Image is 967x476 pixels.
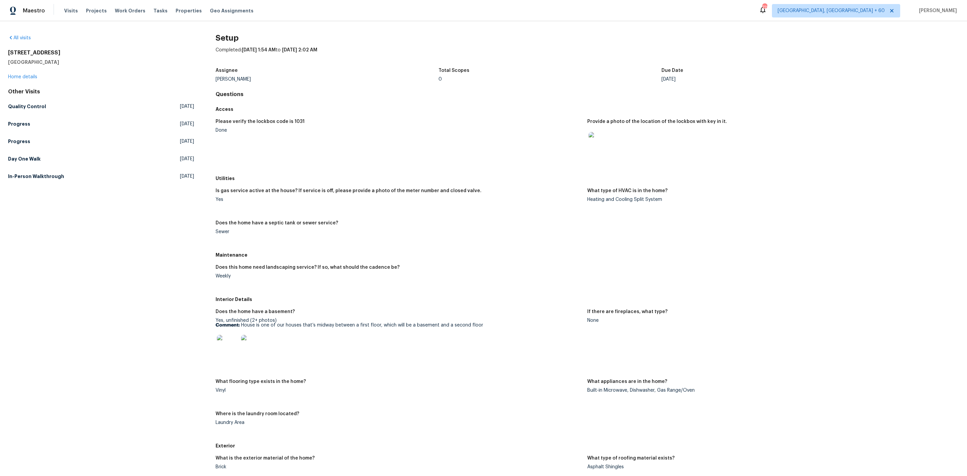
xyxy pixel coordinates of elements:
span: [DATE] [180,121,194,127]
h5: Exterior [216,442,959,449]
h5: Due Date [661,68,683,73]
h5: Interior Details [216,296,959,303]
h5: Does the home have a septic tank or sewer service? [216,221,338,225]
a: Quality Control[DATE] [8,100,194,113]
h2: [STREET_ADDRESS] [8,49,194,56]
h5: In-Person Walkthrough [8,173,64,180]
span: [DATE] [180,173,194,180]
h5: Total Scopes [439,68,469,73]
div: Asphalt Shingles [587,465,954,469]
span: Work Orders [115,7,145,14]
h5: Progress [8,138,30,145]
h5: If there are fireplaces, what type? [587,309,667,314]
h5: Access [216,106,959,113]
a: Home details [8,75,37,79]
span: Maestro [23,7,45,14]
span: [DATE] [180,138,194,145]
h5: What is the exterior material of the home? [216,456,315,461]
h5: What appliances are in the home? [587,379,667,384]
h5: Does the home have a basement? [216,309,295,314]
a: Progress[DATE] [8,135,194,147]
b: Comment: [216,323,240,328]
h5: Does this home need landscaping service? If so, what should the cadence be? [216,265,400,270]
p: House is one of our houses that’s midway between a first floor, which will be a basement and a se... [216,323,582,328]
span: [GEOGRAPHIC_DATA], [GEOGRAPHIC_DATA] + 60 [778,7,885,14]
span: [DATE] [180,156,194,162]
span: [PERSON_NAME] [916,7,957,14]
div: Completed: to [216,47,959,64]
h5: Quality Control [8,103,46,110]
div: Laundry Area [216,420,582,425]
h5: Where is the laundry room located? [216,412,299,416]
h5: Please verify the lockbox code is 1031 [216,119,305,124]
h5: Provide a photo of the location of the lockbox with key in it. [587,119,727,124]
div: Built-in Microwave, Dishwasher, Gas Range/Oven [587,388,954,393]
span: Tasks [153,8,168,13]
div: Done [216,128,582,133]
span: Properties [176,7,202,14]
h5: What type of roofing material exists? [587,456,675,461]
h4: Questions [216,91,959,98]
h5: Maintenance [216,252,959,258]
a: Day One Walk[DATE] [8,153,194,165]
span: [DATE] 1:54 AM [242,48,276,52]
a: In-Person Walkthrough[DATE] [8,170,194,182]
span: [DATE] [180,103,194,110]
div: Yes, unfinished (2+ photos) [216,318,582,360]
div: Brick [216,465,582,469]
h5: Utilities [216,175,959,182]
div: Vinyl [216,388,582,393]
h2: Setup [216,35,959,41]
a: Progress[DATE] [8,118,194,130]
a: All visits [8,36,31,40]
h5: Progress [8,121,30,127]
span: [DATE] 2:02 AM [282,48,317,52]
div: Sewer [216,229,582,234]
div: [DATE] [661,77,884,82]
div: 0 [439,77,661,82]
div: Yes [216,197,582,202]
span: Geo Assignments [210,7,254,14]
h5: [GEOGRAPHIC_DATA] [8,59,194,66]
div: [PERSON_NAME] [216,77,439,82]
h5: Day One Walk [8,156,41,162]
h5: Is gas service active at the house? If service is off, please provide a photo of the meter number... [216,188,481,193]
div: 725 [762,4,767,11]
span: Projects [86,7,107,14]
span: Visits [64,7,78,14]
div: None [587,318,954,323]
div: Weekly [216,274,582,278]
h5: What type of HVAC is in the home? [587,188,667,193]
div: Heating and Cooling Split System [587,197,954,202]
h5: Assignee [216,68,238,73]
div: Other Visits [8,88,194,95]
h5: What flooring type exists in the home? [216,379,306,384]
